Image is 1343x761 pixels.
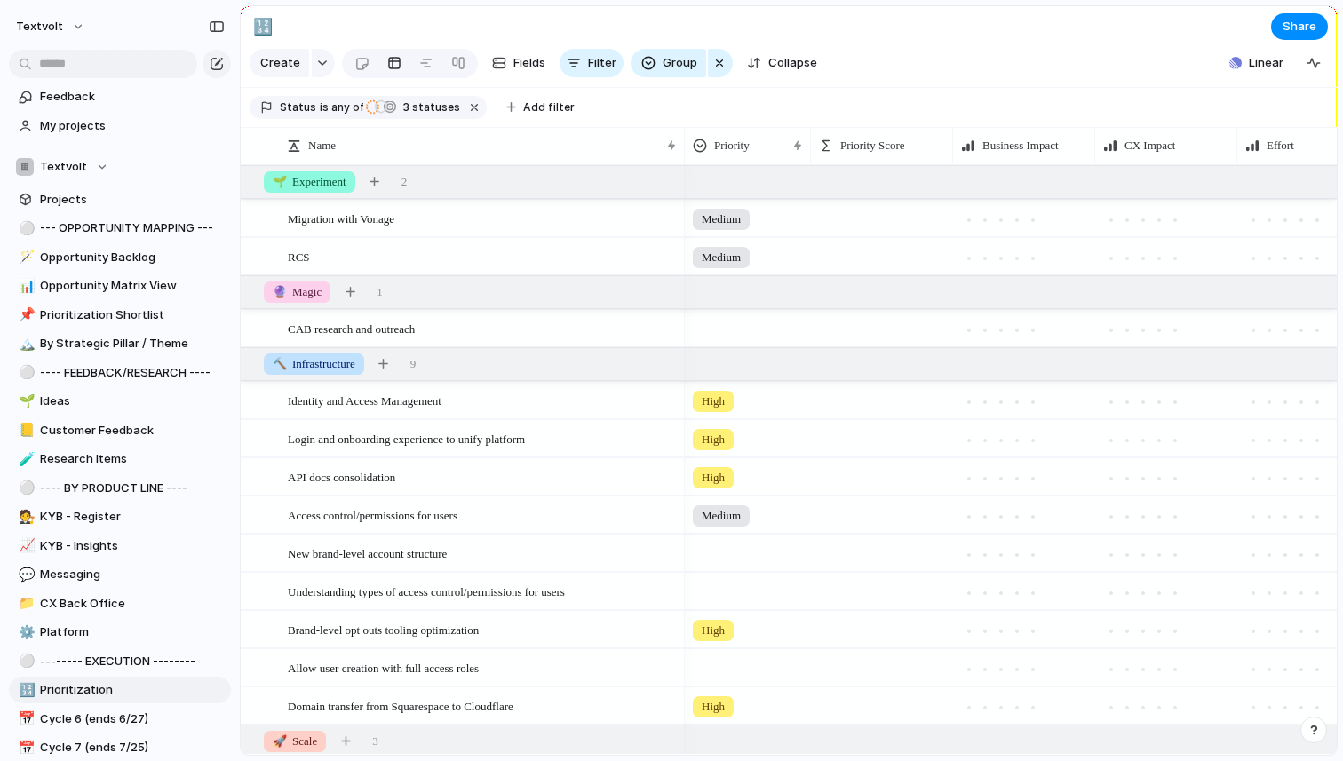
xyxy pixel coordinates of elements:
[9,273,231,299] a: 📊Opportunity Matrix View
[19,247,31,267] div: 🪄
[9,113,231,139] a: My projects
[9,186,231,213] a: Projects
[288,543,447,563] span: New brand-level account structure
[19,507,31,527] div: 🧑‍⚖️
[9,619,231,646] a: ⚙️Platform
[19,420,31,440] div: 📒
[9,561,231,588] a: 💬Messaging
[16,422,34,440] button: 📒
[513,54,545,72] span: Fields
[40,566,225,583] span: Messaging
[40,595,225,613] span: CX Back Office
[273,357,287,370] span: 🔨
[19,362,31,383] div: ⚪
[40,450,225,468] span: Research Items
[9,388,231,415] a: 🌱Ideas
[9,591,231,617] a: 📁CX Back Office
[588,54,616,72] span: Filter
[16,364,34,382] button: ⚪
[40,117,225,135] span: My projects
[8,12,94,41] button: textvolt
[288,318,415,338] span: CAB research and outreach
[19,565,31,585] div: 💬
[372,733,378,750] span: 3
[16,219,34,237] button: ⚪
[273,283,322,301] span: Magic
[273,173,346,191] span: Experiment
[288,619,479,639] span: Brand-level opt outs tooling optimization
[40,364,225,382] span: ---- FEEDBACK/RESEARCH ----
[702,507,741,525] span: Medium
[702,622,725,639] span: High
[9,475,231,502] div: ⚪---- BY PRODUCT LINE ----
[9,360,231,386] a: ⚪---- FEEDBACK/RESEARCH ----
[1283,18,1316,36] span: Share
[16,392,34,410] button: 🌱
[19,535,31,556] div: 📈
[9,244,231,271] a: 🪄Opportunity Backlog
[19,593,31,614] div: 📁
[40,392,225,410] span: Ideas
[410,355,417,373] span: 9
[40,480,225,497] span: ---- BY PRODUCT LINE ----
[398,99,460,115] span: statuses
[273,734,287,748] span: 🚀
[250,49,309,77] button: Create
[16,335,34,353] button: 🏔️
[702,249,741,266] span: Medium
[288,657,479,678] span: Allow user creation with full access roles
[663,54,697,72] span: Group
[740,49,824,77] button: Collapse
[273,175,287,188] span: 🌱
[16,595,34,613] button: 📁
[9,302,231,329] div: 📌Prioritization Shortlist
[253,14,273,38] div: 🔢
[288,428,525,448] span: Login and onboarding experience to unify platform
[702,698,725,716] span: High
[308,137,336,155] span: Name
[714,137,750,155] span: Priority
[485,49,552,77] button: Fields
[9,215,231,242] a: ⚪--- OPPORTUNITY MAPPING ---
[249,12,277,41] button: 🔢
[398,100,412,114] span: 3
[1222,50,1291,76] button: Linear
[768,54,817,72] span: Collapse
[16,566,34,583] button: 💬
[1267,137,1294,155] span: Effort
[19,276,31,297] div: 📊
[19,392,31,412] div: 🌱
[702,469,725,487] span: High
[1249,54,1283,72] span: Linear
[365,98,464,117] button: 3 statuses
[9,533,231,559] a: 📈KYB - Insights
[523,99,575,115] span: Add filter
[19,334,31,354] div: 🏔️
[19,478,31,498] div: ⚪
[273,285,287,298] span: 🔮
[16,277,34,295] button: 📊
[9,417,231,444] a: 📒Customer Feedback
[19,305,31,325] div: 📌
[40,422,225,440] span: Customer Feedback
[9,446,231,472] a: 🧪Research Items
[288,466,395,487] span: API docs consolidation
[40,219,225,237] span: --- OPPORTUNITY MAPPING ---
[288,581,565,601] span: Understanding types of access control/permissions for users
[496,95,585,120] button: Add filter
[19,622,31,643] div: ⚙️
[288,504,457,525] span: Access control/permissions for users
[840,137,905,155] span: Priority Score
[40,623,225,641] span: Platform
[288,208,394,228] span: Migration with Vonage
[40,335,225,353] span: By Strategic Pillar / Theme
[260,54,300,72] span: Create
[40,191,225,209] span: Projects
[9,503,231,530] a: 🧑‍⚖️KYB - Register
